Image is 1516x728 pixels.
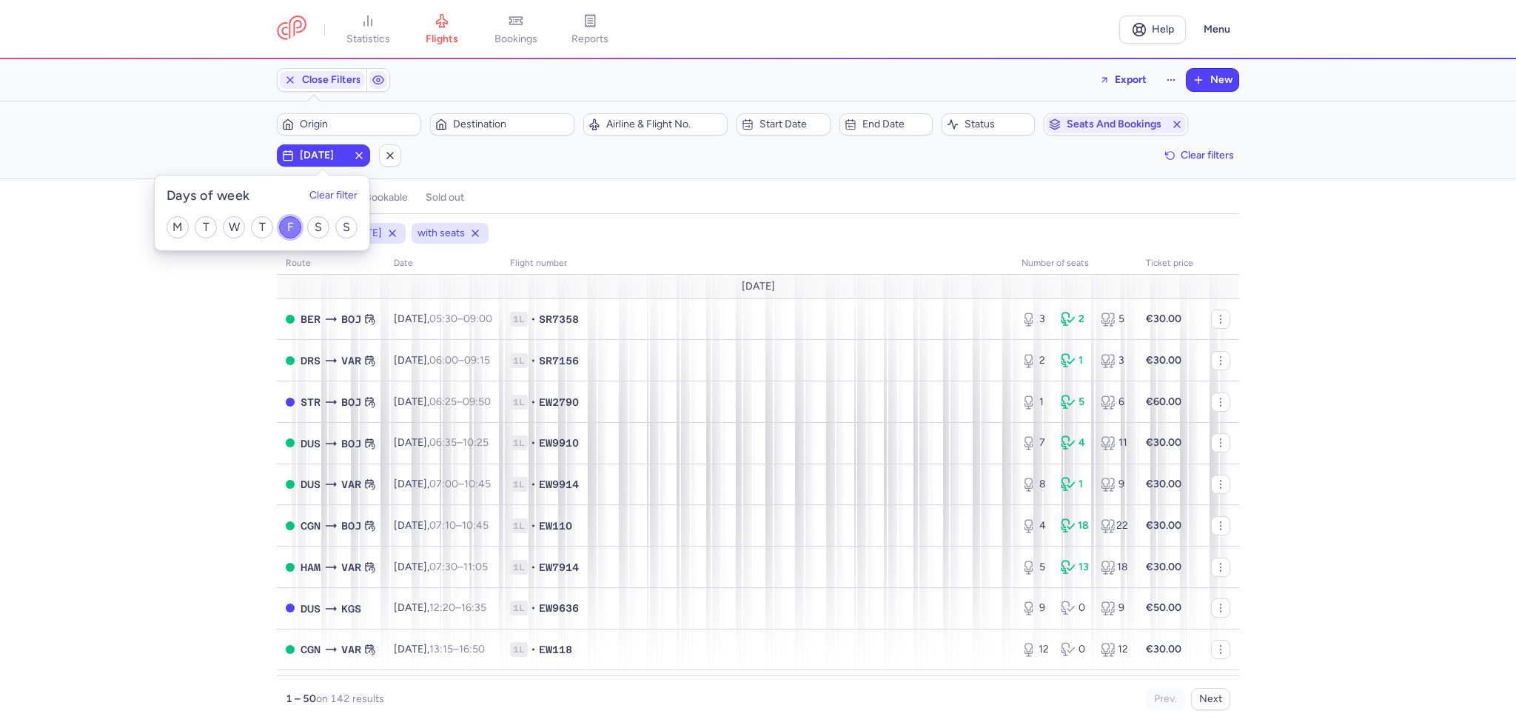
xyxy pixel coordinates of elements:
time: 06:35 [429,436,457,449]
a: statistics [331,13,405,46]
span: Origin [300,118,416,130]
button: Start date [737,113,830,136]
span: • [531,312,536,327]
button: Export [1090,68,1156,92]
time: 07:30 [429,561,457,573]
h4: bookable [365,191,408,204]
button: [DATE] [277,144,370,167]
span: Varna, Varna, Bulgaria [341,476,361,492]
span: 1L [510,560,528,575]
span: Kos Island International Airport, Kos, Greece [341,601,361,617]
time: 06:00 [429,354,458,367]
span: Stuttgart Echterdingen, Stuttgart, Germany [301,394,321,410]
span: statistics [346,33,390,46]
span: 1L [510,395,528,410]
a: CitizenPlane red outlined logo [277,16,306,43]
strong: €30.00 [1146,519,1181,532]
button: Airline & Flight No. [583,113,728,136]
div: 12 [1101,642,1128,657]
time: 07:00 [429,478,458,490]
span: EW9636 [539,601,579,615]
th: route [277,253,385,275]
th: number of seats [1013,253,1137,275]
span: 1L [510,435,528,450]
span: flights [426,33,458,46]
div: 5 [1101,312,1128,327]
span: [DATE] [300,150,347,161]
div: 11 [1101,435,1128,450]
strong: €30.00 [1146,436,1181,449]
div: 1 [1061,353,1088,368]
span: [DATE], [394,561,488,573]
div: 18 [1061,518,1088,533]
span: Hamburg Airport, Hamburg, Germany [301,559,321,575]
a: reports [553,13,627,46]
time: 07:10 [429,519,456,532]
span: Varna, Varna, Bulgaria [341,353,361,369]
div: 18 [1101,560,1128,575]
time: 10:45 [464,478,491,490]
button: End date [839,113,933,136]
button: Seats and bookings [1044,113,1188,136]
strong: €50.00 [1146,601,1181,614]
span: Dresden Airport, Dresden, Germany [301,353,321,369]
span: Bourgas, Burgas, Bulgaria [341,311,361,327]
span: [DATE], [394,313,492,325]
span: Start date [759,118,825,130]
div: 9 [1101,477,1128,492]
div: 4 [1022,518,1049,533]
button: Clear filter [309,190,358,202]
button: New [1187,69,1238,91]
span: Cologne/bonn, Köln, Germany [301,641,321,658]
span: [DATE], [394,395,491,408]
div: 22 [1101,518,1128,533]
span: Airline & Flight No. [606,118,722,130]
div: 9 [1022,601,1049,615]
span: EW118 [539,642,572,657]
span: Bourgas, Burgas, Bulgaria [341,394,361,410]
span: Status [965,118,1030,130]
span: [DATE], [394,436,489,449]
span: EW9914 [539,477,579,492]
span: – [429,643,485,655]
button: Origin [277,113,421,136]
span: bookings [494,33,537,46]
div: 8 [1022,477,1049,492]
time: 09:00 [463,313,492,325]
span: End date [862,118,928,130]
span: – [429,395,491,408]
div: 0 [1061,601,1088,615]
time: 16:35 [461,601,486,614]
time: 10:45 [462,519,489,532]
div: 4 [1061,435,1088,450]
span: Düsseldorf International Airport, Düsseldorf, Germany [301,435,321,452]
strong: 1 – 50 [286,692,316,705]
span: EW2790 [539,395,579,410]
div: 7 [1022,435,1049,450]
div: 1 [1022,395,1049,410]
a: bookings [479,13,553,46]
span: SR7156 [539,353,579,368]
span: • [531,518,536,533]
span: 1L [510,353,528,368]
span: 1L [510,601,528,615]
span: [DATE], [394,643,485,655]
span: OPEN [286,645,295,654]
span: • [531,353,536,368]
span: SR7358 [539,312,579,327]
span: 1L [510,518,528,533]
span: – [429,561,488,573]
div: 3 [1101,353,1128,368]
span: on 142 results [316,692,384,705]
span: EW110 [539,518,572,533]
div: 13 [1061,560,1088,575]
span: • [531,601,536,615]
a: Help [1119,16,1186,44]
time: 10:25 [463,436,489,449]
time: 11:05 [463,561,488,573]
span: Düsseldorf International Airport, Düsseldorf, Germany [301,476,321,492]
span: [DATE], [394,354,490,367]
button: Destination [430,113,574,136]
div: 3 [1022,312,1049,327]
h4: sold out [426,191,464,204]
